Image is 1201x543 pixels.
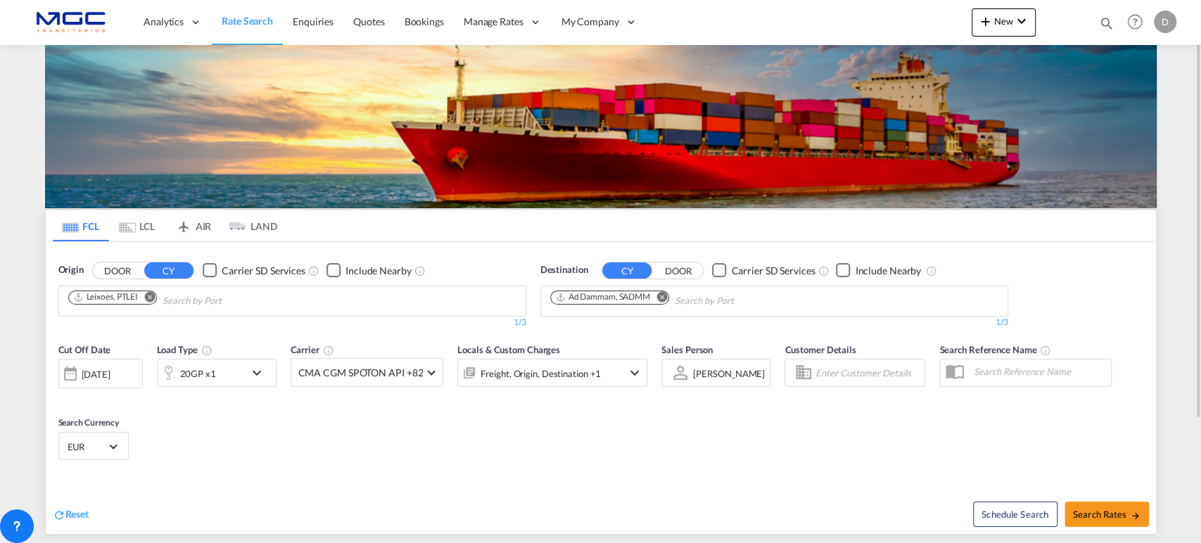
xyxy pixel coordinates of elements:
span: Search Currency [58,417,120,428]
span: Destination [540,263,588,277]
button: icon-plus 400-fgNewicon-chevron-down [972,8,1036,37]
div: Press delete to remove this chip. [555,291,653,303]
span: Search Rates [1073,509,1140,520]
img: 92835000d1c111ee8b33af35afdd26c7.png [21,6,116,38]
iframe: Chat [11,469,60,522]
div: icon-magnify [1099,15,1114,37]
div: 20GP x1 [180,364,216,383]
md-tab-item: FCL [53,210,109,241]
md-icon: Unchecked: Search for CY (Container Yard) services for all selected carriers.Checked : Search for... [818,265,829,276]
md-icon: icon-magnify [1099,15,1114,31]
md-datepicker: Select [58,387,69,406]
input: Enter Customer Details [815,362,920,383]
div: 1/3 [540,317,1008,328]
md-icon: Unchecked: Ignores neighbouring ports when fetching rates.Checked : Includes neighbouring ports w... [414,265,426,276]
span: CMA CGM SPOTON API +82 [298,366,424,380]
span: Carrier [291,344,334,355]
div: D [1154,11,1176,33]
span: Locals & Custom Charges [457,344,560,355]
div: [DATE] [82,368,110,381]
span: Quotes [353,15,384,27]
div: Include Nearby [345,264,412,278]
md-tab-item: LCL [109,210,165,241]
span: Rate Search [222,15,273,27]
button: DOOR [654,262,703,279]
span: Search Reference Name [939,344,1051,355]
md-icon: Unchecked: Ignores neighbouring ports when fetching rates.Checked : Includes neighbouring ports w... [926,265,937,276]
button: Remove [135,291,156,305]
div: Help [1123,10,1154,35]
div: OriginDOOR CY Checkbox No InkUnchecked: Search for CY (Container Yard) services for all selected ... [46,242,1156,534]
div: Ad Dammam, SADMM [555,291,650,303]
input: Chips input. [675,290,808,312]
span: Cut Off Date [58,344,111,355]
div: 20GP x1icon-chevron-down [157,359,277,387]
md-checkbox: Checkbox No Ink [326,263,412,278]
span: Origin [58,263,84,277]
md-pagination-wrapper: Use the left and right arrow keys to navigate between tabs [53,210,278,241]
md-select: Select Currency: € EUREuro [66,436,121,456]
md-checkbox: Checkbox No Ink [203,263,305,278]
div: Freight Origin Destination Factory Stuffing [481,364,601,383]
md-icon: icon-chevron-down [626,364,643,381]
md-icon: Your search will be saved by the below given name [1040,345,1051,356]
span: Load Type [157,344,212,355]
input: Chips input. [163,290,296,312]
div: 1/3 [58,317,526,328]
span: Manage Rates [464,15,523,29]
div: Carrier SD Services [731,264,815,278]
md-icon: icon-chevron-down [1013,13,1030,30]
button: CY [144,262,193,279]
div: Include Nearby [855,264,921,278]
div: Press delete to remove this chip. [73,291,141,303]
div: [DATE] [58,359,143,388]
span: EUR [68,440,107,453]
md-checkbox: Checkbox No Ink [712,263,815,278]
input: Search Reference Name [966,361,1111,382]
button: Note: By default Schedule search will only considerorigin ports, destination ports and cut off da... [973,502,1057,527]
md-icon: icon-arrow-right [1130,511,1140,520]
span: Enquiries [293,15,333,27]
div: Carrier SD Services [222,264,305,278]
span: New [977,15,1030,27]
span: Sales Person [661,344,713,355]
md-tab-item: LAND [222,210,278,241]
md-icon: Unchecked: Search for CY (Container Yard) services for all selected carriers.Checked : Search for... [308,265,319,276]
button: Search Ratesicon-arrow-right [1065,502,1149,527]
md-icon: icon-information-outline [201,345,212,356]
button: CY [602,262,652,279]
span: Analytics [144,15,184,29]
span: Help [1123,10,1147,34]
md-icon: icon-plus 400-fg [977,13,994,30]
md-select: Sales Person: Diogo Santos [692,363,766,383]
md-icon: The selected Trucker/Carrierwill be displayed in the rate results If the rates are from another f... [323,345,334,356]
button: Remove [647,291,668,305]
md-chips-wrap: Chips container. Use arrow keys to select chips. [66,286,303,312]
div: Leixoes, PTLEI [73,291,139,303]
md-icon: icon-airplane [175,218,192,229]
span: My Company [561,15,619,29]
div: icon-refreshReset [53,507,89,523]
div: [PERSON_NAME] [693,368,765,379]
div: Freight Origin Destination Factory Stuffingicon-chevron-down [457,359,647,387]
md-icon: icon-chevron-down [248,364,272,381]
md-chips-wrap: Chips container. Use arrow keys to select chips. [548,286,814,312]
md-tab-item: AIR [165,210,222,241]
md-checkbox: Checkbox No Ink [836,263,921,278]
button: DOOR [93,262,142,279]
span: Bookings [405,15,444,27]
span: Customer Details [784,344,856,355]
span: Reset [65,508,89,520]
img: LCL+%26+FCL+BACKGROUND.png [45,45,1157,208]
